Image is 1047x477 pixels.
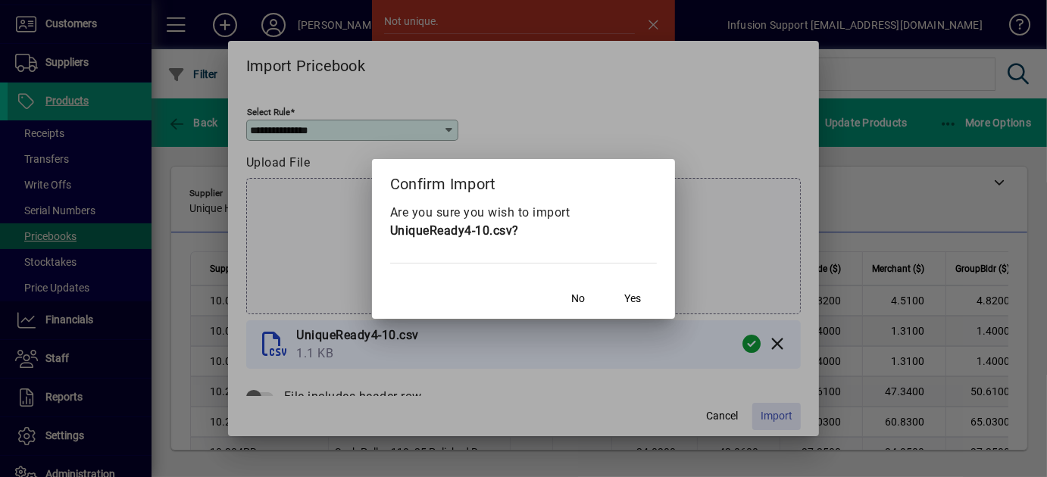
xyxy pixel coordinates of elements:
span: Yes [624,291,641,307]
div: UniqueReady4-10.csv? [390,222,657,240]
button: No [554,285,602,313]
h2: Confirm Import [372,159,675,203]
button: Yes [608,285,657,313]
span: No [571,291,585,307]
div: Are you sure you wish to import [390,204,657,222]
